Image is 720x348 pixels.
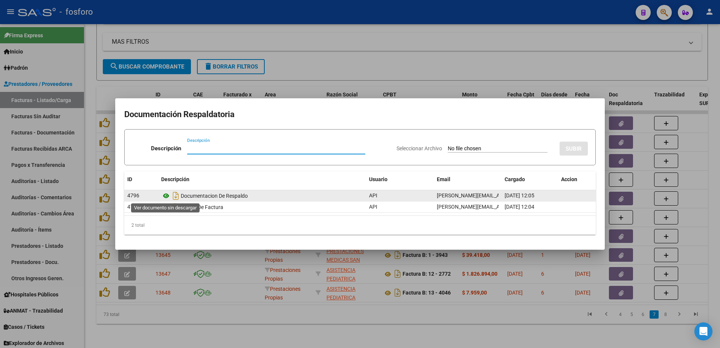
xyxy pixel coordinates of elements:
[566,145,582,152] span: SUBIR
[151,144,181,153] p: Descripción
[171,190,181,202] i: Descargar documento
[434,171,502,188] datatable-header-cell: Email
[161,176,189,182] span: Descripción
[127,192,139,198] span: 4796
[561,176,577,182] span: Accion
[694,322,712,340] div: Open Intercom Messenger
[366,171,434,188] datatable-header-cell: Usuario
[158,171,366,188] datatable-header-cell: Descripción
[171,201,181,213] i: Descargar documento
[437,176,450,182] span: Email
[437,204,561,210] span: [PERSON_NAME][EMAIL_ADDRESS][DOMAIN_NAME]
[397,145,442,151] span: Seleccionar Archivo
[161,201,363,213] div: Detalle De Factura
[127,176,132,182] span: ID
[558,171,596,188] datatable-header-cell: Accion
[560,142,588,156] button: SUBIR
[502,171,558,188] datatable-header-cell: Cargado
[369,204,377,210] span: API
[124,107,596,122] h2: Documentación Respaldatoria
[124,216,596,235] div: 2 total
[505,204,534,210] span: [DATE] 12:04
[505,176,525,182] span: Cargado
[127,204,139,210] span: 4795
[161,190,363,202] div: Documentacion De Respaldo
[124,171,158,188] datatable-header-cell: ID
[369,176,387,182] span: Usuario
[437,192,561,198] span: [PERSON_NAME][EMAIL_ADDRESS][DOMAIN_NAME]
[369,192,377,198] span: API
[505,192,534,198] span: [DATE] 12:05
